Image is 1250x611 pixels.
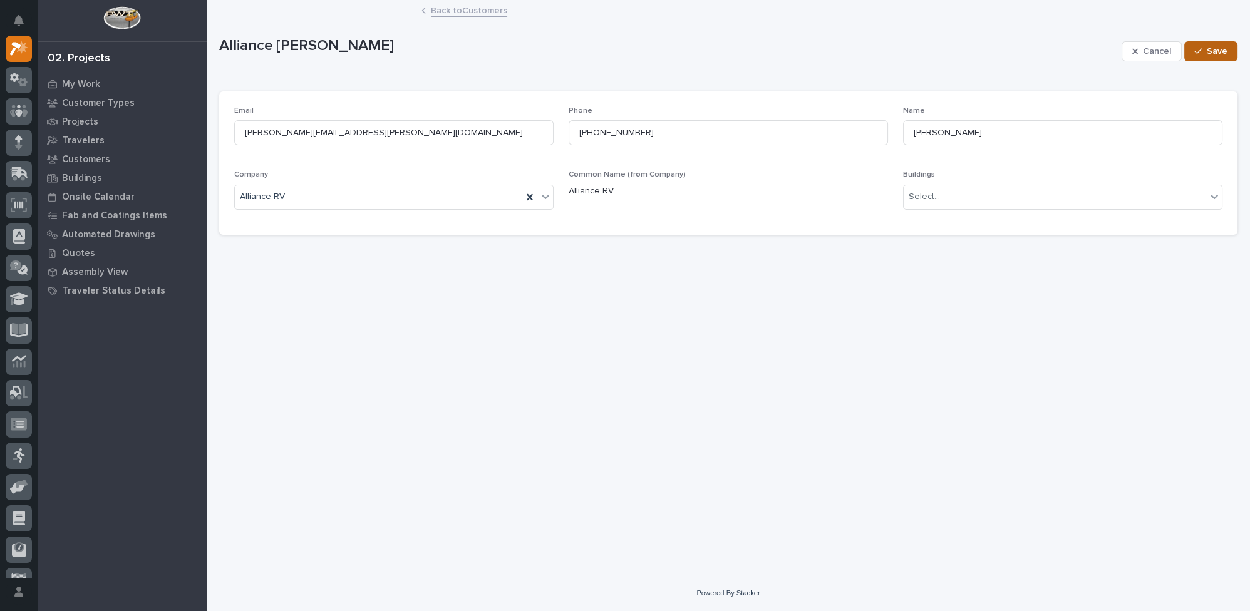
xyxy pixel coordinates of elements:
img: Workspace Logo [103,6,140,29]
a: Back toCustomers [431,3,507,17]
span: Company [234,171,268,178]
p: Customers [62,154,110,165]
p: Automated Drawings [62,229,155,240]
div: Select... [909,190,940,203]
a: Buildings [38,168,207,187]
p: Traveler Status Details [62,285,165,297]
span: Buildings [903,171,935,178]
span: Name [903,107,925,115]
a: Fab and Coatings Items [38,206,207,225]
a: Onsite Calendar [38,187,207,206]
span: Email [234,107,254,115]
p: Alliance RV [569,185,888,198]
p: Onsite Calendar [62,192,135,203]
a: Projects [38,112,207,131]
p: My Work [62,79,100,90]
div: Notifications [16,15,32,35]
a: My Work [38,74,207,93]
button: Notifications [6,8,32,34]
a: Customer Types [38,93,207,112]
p: Fab and Coatings Items [62,210,167,222]
span: Cancel [1143,46,1171,57]
span: Phone [569,107,592,115]
span: Alliance RV [240,190,285,203]
button: Save [1184,41,1237,61]
a: Traveler Status Details [38,281,207,300]
span: Save [1207,46,1227,57]
div: 02. Projects [48,52,110,66]
a: Quotes [38,244,207,262]
p: Customer Types [62,98,135,109]
span: Common Name (from Company) [569,171,686,178]
p: Quotes [62,248,95,259]
p: Assembly View [62,267,128,278]
a: Travelers [38,131,207,150]
button: Cancel [1122,41,1182,61]
a: Assembly View [38,262,207,281]
a: Powered By Stacker [696,589,760,597]
p: Alliance [PERSON_NAME] [219,37,1117,55]
p: Projects [62,116,98,128]
a: Customers [38,150,207,168]
p: Travelers [62,135,105,146]
p: Buildings [62,173,102,184]
a: Automated Drawings [38,225,207,244]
